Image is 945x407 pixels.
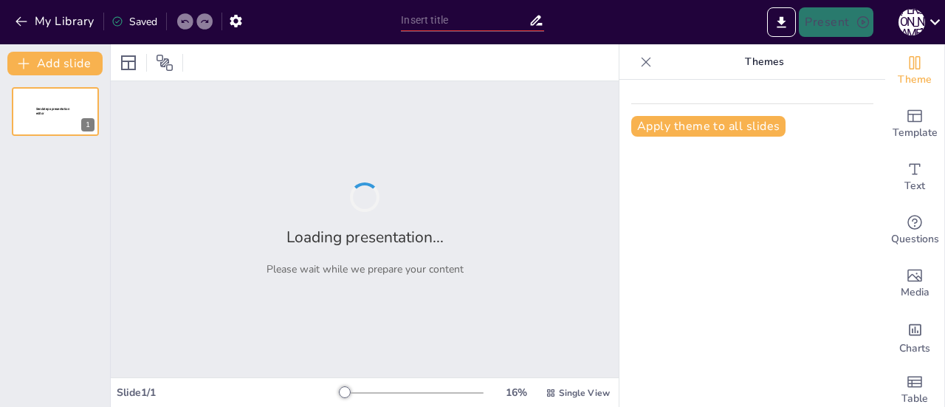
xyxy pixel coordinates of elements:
div: Saved [111,15,157,29]
button: [PERSON_NAME] [898,7,925,37]
div: Add ready made slides [885,98,944,151]
div: Add images, graphics, shapes or video [885,257,944,310]
div: 1 [12,87,99,136]
span: Text [904,178,925,194]
h2: Loading presentation... [286,227,444,247]
div: 1 [81,118,94,131]
span: Table [901,391,928,407]
div: 16 % [498,386,534,400]
span: Charts [899,341,930,357]
span: Template [893,125,938,141]
button: My Library [11,10,100,33]
div: Add text boxes [885,151,944,204]
div: Get real-time input from your audience [885,204,944,257]
p: Themes [658,44,870,80]
button: Export to PowerPoint [767,7,796,37]
button: Add slide [7,52,103,75]
div: [PERSON_NAME] [898,9,925,35]
span: Sendsteps presentation editor [36,107,69,115]
div: Layout [117,51,140,75]
span: Theme [898,72,932,88]
button: Present [799,7,873,37]
button: Apply theme to all slides [631,116,786,137]
p: Please wait while we prepare your content [267,262,464,276]
span: Questions [891,231,939,247]
span: Position [156,54,173,72]
span: Media [901,284,929,301]
span: Single View [559,387,610,399]
div: Add charts and graphs [885,310,944,363]
div: Change the overall theme [885,44,944,98]
input: Insert title [401,10,528,31]
div: Slide 1 / 1 [117,386,342,400]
